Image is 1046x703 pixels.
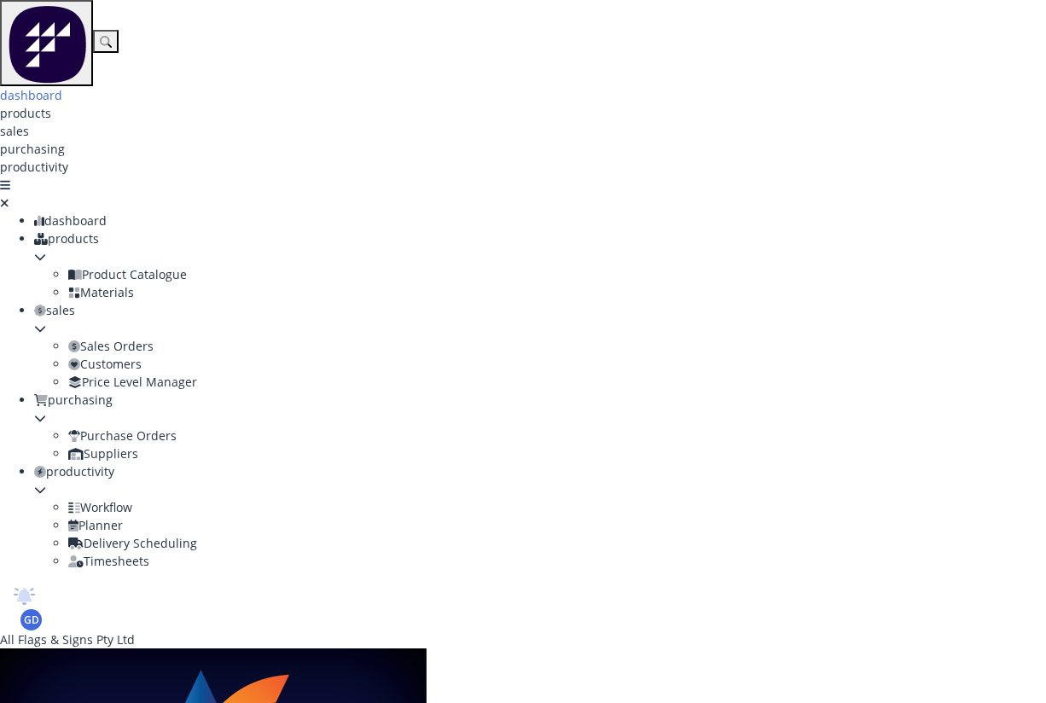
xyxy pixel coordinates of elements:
div: Sales Orders [68,337,1046,355]
div: sales [34,301,1046,319]
div: Delivery Scheduling [68,534,1046,552]
div: Planner [68,516,1046,534]
div: Materials [68,283,1046,301]
div: Customers [68,355,1046,373]
div: purchasing [34,391,1046,409]
div: productivity [34,462,1046,480]
div: products [34,229,1046,247]
div: Price Level Manager [68,373,1046,391]
div: Suppliers [68,444,1046,462]
div: Product Catalogue [68,265,1046,283]
div: Workflow [68,498,1046,516]
div: dashboard [34,212,1046,229]
div: Purchase Orders [68,427,1046,444]
span: GD [24,613,39,628]
div: Timesheets [68,552,1046,570]
img: Factory [7,3,86,84]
